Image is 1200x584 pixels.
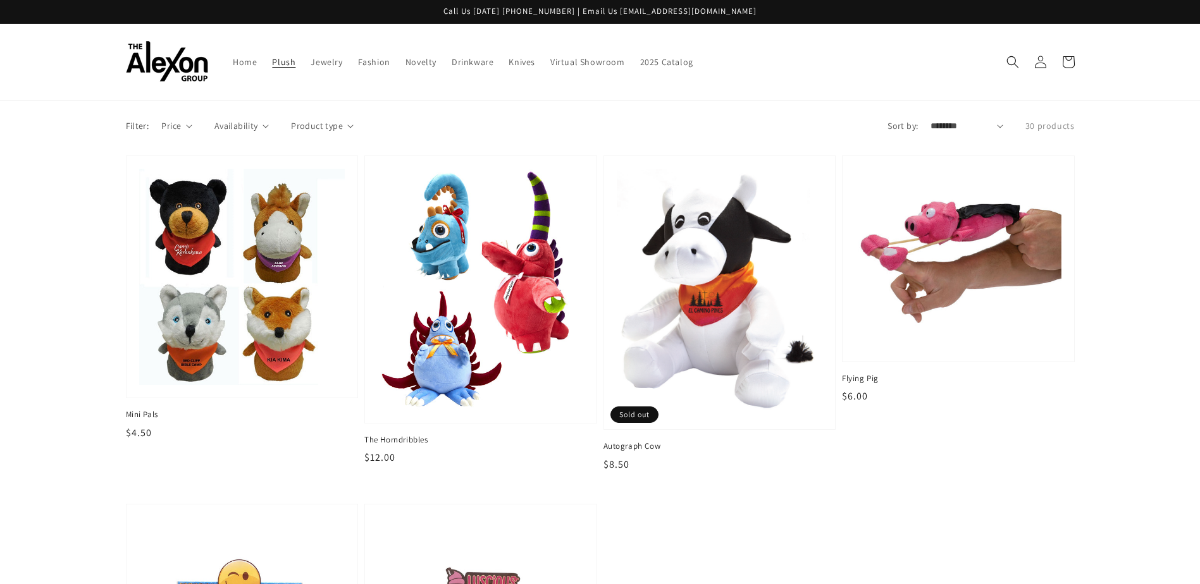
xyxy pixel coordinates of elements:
[842,389,868,403] span: $6.00
[364,434,597,446] span: The Horndribbles
[842,373,1075,384] span: Flying Pig
[1025,119,1075,133] p: 30 products
[126,155,359,441] a: Mini Pals Mini Pals $4.50
[303,49,350,75] a: Jewelry
[633,49,701,75] a: 2025 Catalog
[398,49,444,75] a: Novelty
[126,119,149,133] p: Filter:
[126,426,152,439] span: $4.50
[999,48,1027,76] summary: Search
[311,56,342,68] span: Jewelry
[888,119,918,133] label: Sort by:
[214,119,269,133] summary: Availability
[126,41,208,82] img: The Alexon Group
[603,458,629,471] span: $8.50
[640,56,693,68] span: 2025 Catalog
[509,56,535,68] span: Knives
[161,119,181,133] span: Price
[225,49,264,75] a: Home
[291,119,343,133] span: Product type
[617,169,823,417] img: Autograph Cow
[855,169,1061,349] img: Flying Pig
[358,56,390,68] span: Fashion
[291,119,354,133] summary: Product type
[444,49,501,75] a: Drinkware
[452,56,493,68] span: Drinkware
[350,49,398,75] a: Fashion
[543,49,633,75] a: Virtual Showroom
[139,169,345,386] img: Mini Pals
[550,56,625,68] span: Virtual Showroom
[233,56,257,68] span: Home
[364,451,395,464] span: $12.00
[378,169,584,410] img: The Horndribbles
[161,119,192,133] summary: Price
[603,155,836,472] a: Autograph Cow Autograph Cow $8.50
[501,49,543,75] a: Knives
[364,155,597,465] a: The Horndribbles The Horndribbles $12.00
[214,119,258,133] span: Availability
[842,155,1075,404] a: Flying Pig Flying Pig $6.00
[272,56,295,68] span: Plush
[610,406,659,423] span: Sold out
[264,49,303,75] a: Plush
[405,56,436,68] span: Novelty
[126,409,359,420] span: Mini Pals
[603,441,836,452] span: Autograph Cow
